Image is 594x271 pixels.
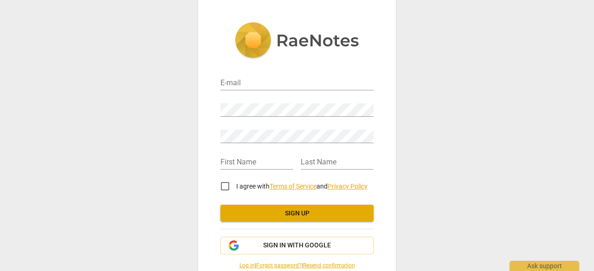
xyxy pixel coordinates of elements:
span: Sign in with Google [263,241,331,250]
div: Ask support [510,261,579,271]
a: Terms of Service [270,183,316,190]
button: Sign up [220,205,374,221]
a: Log in [239,262,255,269]
a: Forgot password? [256,262,302,269]
a: Resend confirmation [303,262,355,269]
a: Privacy Policy [328,183,368,190]
span: I agree with and [236,183,368,190]
button: Sign in with Google [220,237,374,254]
span: Sign up [228,209,366,218]
span: | | [220,262,374,270]
img: 5ac2273c67554f335776073100b6d88f.svg [235,22,359,60]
